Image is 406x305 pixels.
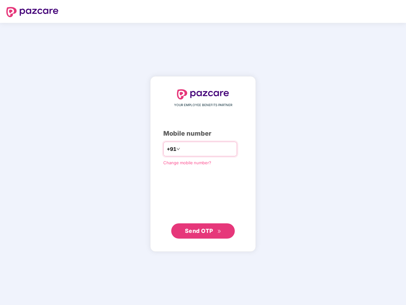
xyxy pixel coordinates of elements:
div: Mobile number [163,129,243,139]
button: Send OTPdouble-right [171,223,235,239]
a: Change mobile number? [163,160,211,165]
img: logo [177,89,229,99]
span: down [176,147,180,151]
span: double-right [217,229,221,234]
span: Send OTP [185,227,213,234]
span: YOUR EMPLOYEE BENEFITS PARTNER [174,103,232,108]
img: logo [6,7,58,17]
span: +91 [167,145,176,153]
